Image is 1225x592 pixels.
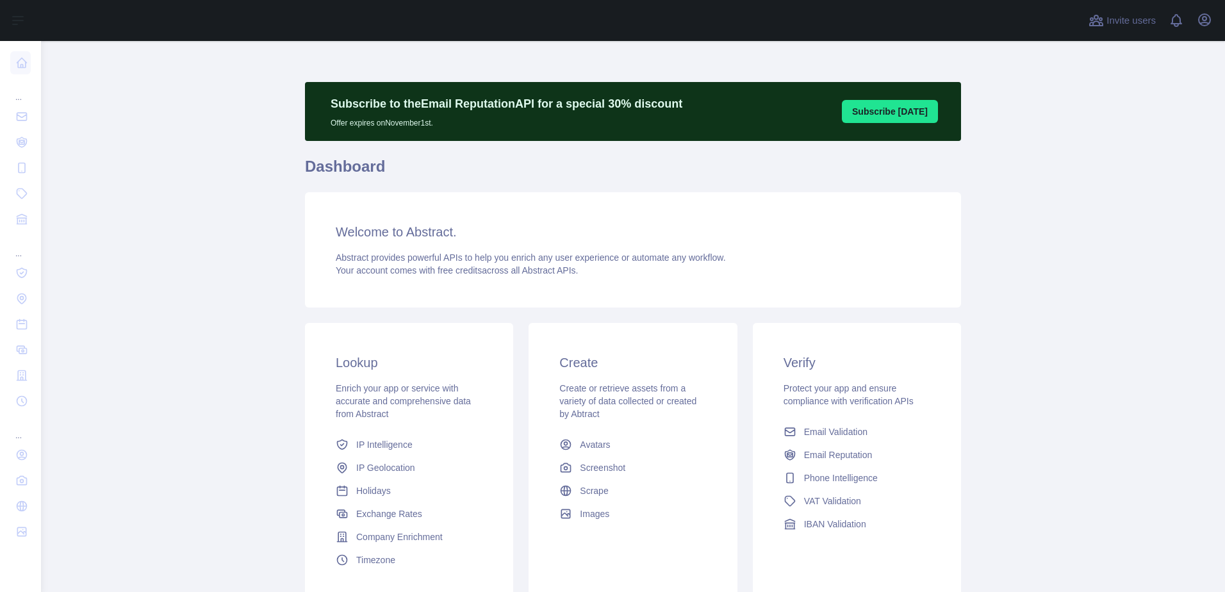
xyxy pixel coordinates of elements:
[842,100,938,123] button: Subscribe [DATE]
[580,438,610,451] span: Avatars
[559,383,696,419] span: Create or retrieve assets from a variety of data collected or created by Abtract
[331,456,488,479] a: IP Geolocation
[336,252,726,263] span: Abstract provides powerful APIs to help you enrich any user experience or automate any workflow.
[554,433,711,456] a: Avatars
[331,548,488,571] a: Timezone
[356,438,413,451] span: IP Intelligence
[804,495,861,507] span: VAT Validation
[331,95,682,113] p: Subscribe to the Email Reputation API for a special 30 % discount
[356,530,443,543] span: Company Enrichment
[356,507,422,520] span: Exchange Rates
[438,265,482,275] span: free credits
[778,443,935,466] a: Email Reputation
[356,461,415,474] span: IP Geolocation
[804,518,866,530] span: IBAN Validation
[804,448,873,461] span: Email Reputation
[554,502,711,525] a: Images
[559,354,706,372] h3: Create
[10,415,31,441] div: ...
[1106,13,1156,28] span: Invite users
[778,466,935,489] a: Phone Intelligence
[580,507,609,520] span: Images
[336,265,578,275] span: Your account comes with across all Abstract APIs.
[331,502,488,525] a: Exchange Rates
[778,513,935,536] a: IBAN Validation
[331,113,682,128] p: Offer expires on November 1st.
[336,383,471,419] span: Enrich your app or service with accurate and comprehensive data from Abstract
[356,554,395,566] span: Timezone
[10,233,31,259] div: ...
[580,484,608,497] span: Scrape
[10,77,31,103] div: ...
[784,383,914,406] span: Protect your app and ensure compliance with verification APIs
[305,156,961,187] h1: Dashboard
[356,484,391,497] span: Holidays
[778,489,935,513] a: VAT Validation
[784,354,930,372] h3: Verify
[331,433,488,456] a: IP Intelligence
[336,354,482,372] h3: Lookup
[336,223,930,241] h3: Welcome to Abstract.
[1086,10,1158,31] button: Invite users
[804,425,867,438] span: Email Validation
[580,461,625,474] span: Screenshot
[778,420,935,443] a: Email Validation
[804,472,878,484] span: Phone Intelligence
[554,456,711,479] a: Screenshot
[331,525,488,548] a: Company Enrichment
[331,479,488,502] a: Holidays
[554,479,711,502] a: Scrape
